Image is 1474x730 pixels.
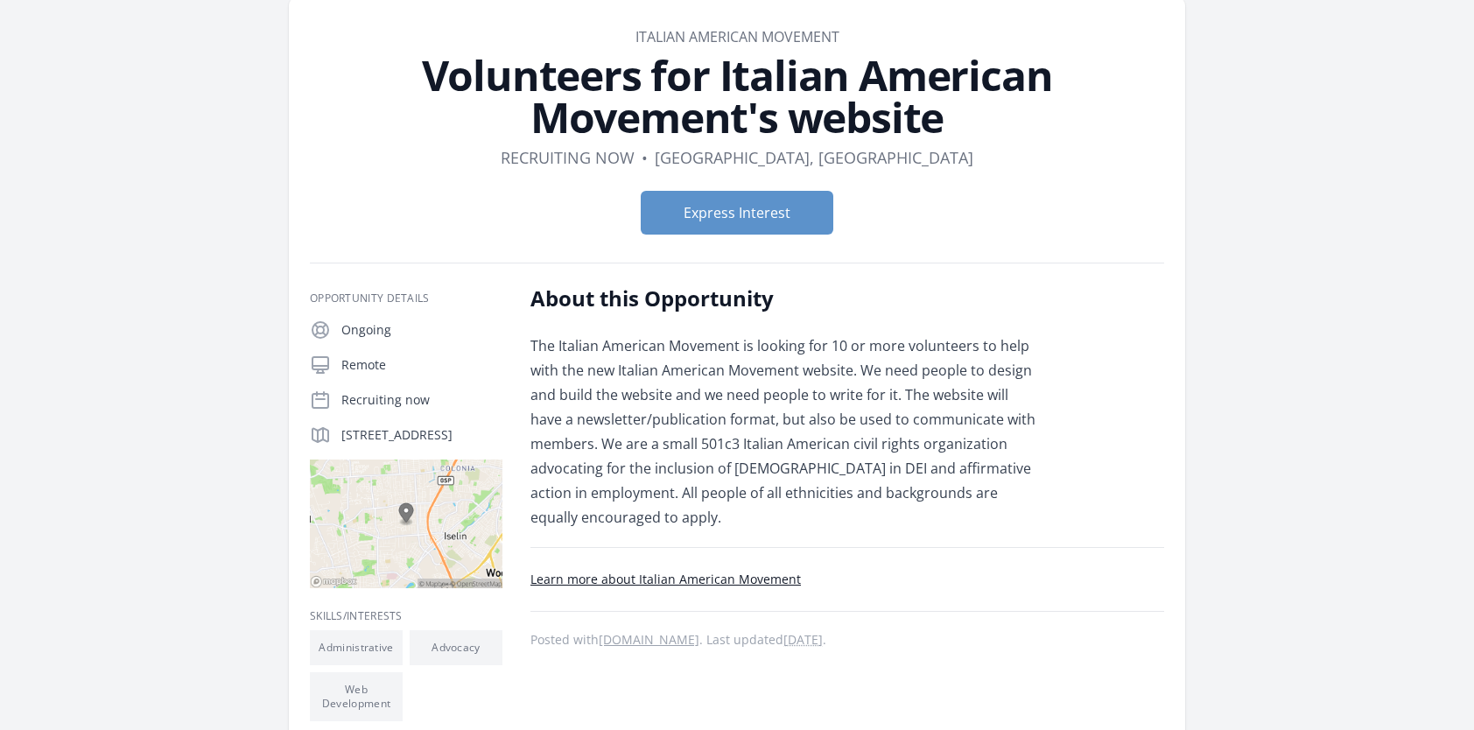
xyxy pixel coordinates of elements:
abbr: Wed, Aug 27, 2025 12:29 AM [783,631,823,648]
p: Ongoing [341,321,502,339]
h3: Skills/Interests [310,609,502,623]
img: Map [310,460,502,588]
p: The Italian American Movement is looking for 10 or more volunteers to help with the new Italian A... [530,333,1042,530]
a: Italian American Movement [635,27,839,46]
li: Advocacy [410,630,502,665]
p: Recruiting now [341,391,502,409]
h1: Volunteers for Italian American Movement's website [310,54,1164,138]
a: [DOMAIN_NAME] [599,631,699,648]
h3: Opportunity Details [310,291,502,305]
button: Express Interest [641,191,833,235]
li: Administrative [310,630,403,665]
dd: Recruiting now [501,145,635,170]
p: [STREET_ADDRESS] [341,426,502,444]
p: Remote [341,356,502,374]
a: Learn more about Italian American Movement [530,571,801,587]
h2: About this Opportunity [530,284,1042,312]
dd: [GEOGRAPHIC_DATA], [GEOGRAPHIC_DATA] [655,145,973,170]
li: Web Development [310,672,403,721]
div: • [642,145,648,170]
p: Posted with . Last updated . [530,633,1164,647]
